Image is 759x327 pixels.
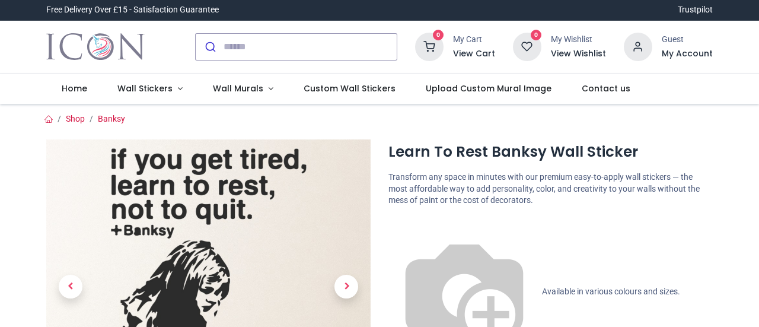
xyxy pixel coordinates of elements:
[117,82,173,94] span: Wall Stickers
[103,74,198,104] a: Wall Stickers
[59,275,82,299] span: Previous
[46,30,144,64] a: Logo of Icon Wall Stickers
[213,82,263,94] span: Wall Murals
[62,82,87,94] span: Home
[551,48,606,60] a: View Wishlist
[678,4,713,16] a: Trustpilot
[426,82,551,94] span: Upload Custom Mural Image
[433,30,444,41] sup: 0
[513,41,541,50] a: 0
[46,30,144,64] img: Icon Wall Stickers
[388,172,713,207] p: Transform any space in minutes with our premium easy-to-apply wall stickers — the most affordable...
[531,30,542,41] sup: 0
[196,34,224,60] button: Submit
[66,114,85,123] a: Shop
[542,287,680,296] span: Available in various colours and sizes.
[453,34,495,46] div: My Cart
[662,34,713,46] div: Guest
[415,41,444,50] a: 0
[304,82,396,94] span: Custom Wall Stickers
[98,114,125,123] a: Banksy
[46,4,219,16] div: Free Delivery Over £15 - Satisfaction Guarantee
[582,82,630,94] span: Contact us
[334,275,358,299] span: Next
[388,142,713,162] h1: Learn To Rest Banksy Wall Sticker
[662,48,713,60] a: My Account
[551,34,606,46] div: My Wishlist
[453,48,495,60] a: View Cart
[197,74,288,104] a: Wall Murals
